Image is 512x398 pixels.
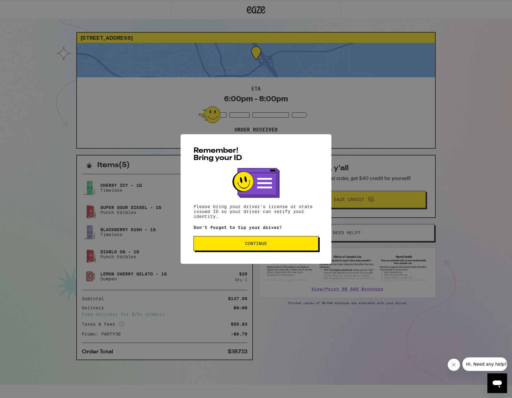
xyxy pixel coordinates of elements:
[194,204,318,219] p: Please bring your driver's license or state issued ID so your driver can verify your identity.
[194,147,242,162] span: Remember! Bring your ID
[194,236,318,251] button: Continue
[462,357,507,371] iframe: Message from company
[245,241,267,246] span: Continue
[487,373,507,393] iframe: Button to launch messaging window
[194,225,318,230] p: Don't forget to tip your driver!
[448,359,460,371] iframe: Close message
